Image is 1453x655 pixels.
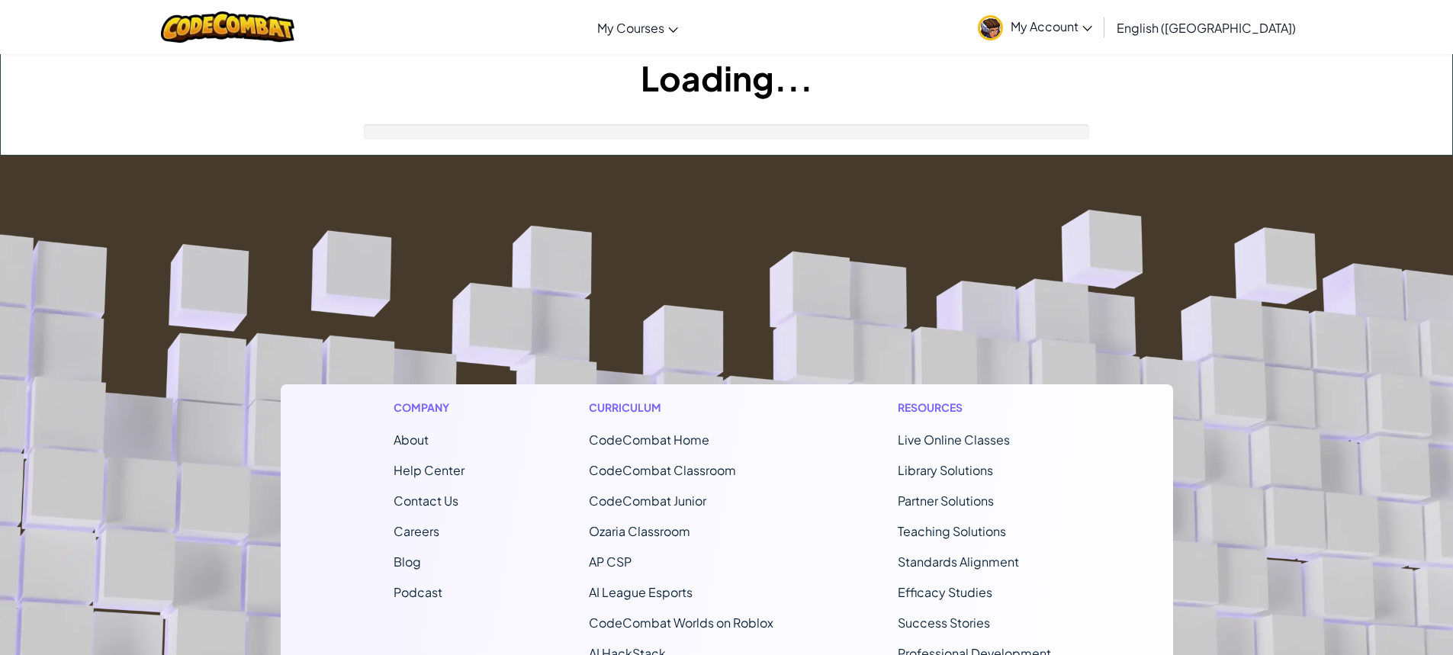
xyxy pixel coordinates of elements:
[394,523,439,539] a: Careers
[589,493,706,509] a: CodeCombat Junior
[898,523,1006,539] a: Teaching Solutions
[898,432,1010,448] a: Live Online Classes
[394,462,465,478] a: Help Center
[898,584,992,600] a: Efficacy Studies
[898,400,1060,416] h1: Resources
[898,462,993,478] a: Library Solutions
[1011,18,1092,34] span: My Account
[978,15,1003,40] img: avatar
[394,554,421,570] a: Blog
[394,432,429,448] a: About
[394,493,458,509] span: Contact Us
[898,615,990,631] a: Success Stories
[1117,20,1296,36] span: English ([GEOGRAPHIC_DATA])
[394,584,442,600] a: Podcast
[898,554,1019,570] a: Standards Alignment
[589,523,690,539] a: Ozaria Classroom
[898,493,994,509] a: Partner Solutions
[589,584,693,600] a: AI League Esports
[1,54,1452,101] h1: Loading...
[394,400,465,416] h1: Company
[589,462,736,478] a: CodeCombat Classroom
[589,400,773,416] h1: Curriculum
[970,3,1100,51] a: My Account
[589,615,773,631] a: CodeCombat Worlds on Roblox
[590,7,686,48] a: My Courses
[589,432,709,448] span: CodeCombat Home
[597,20,664,36] span: My Courses
[161,11,294,43] img: CodeCombat logo
[589,554,632,570] a: AP CSP
[1109,7,1304,48] a: English ([GEOGRAPHIC_DATA])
